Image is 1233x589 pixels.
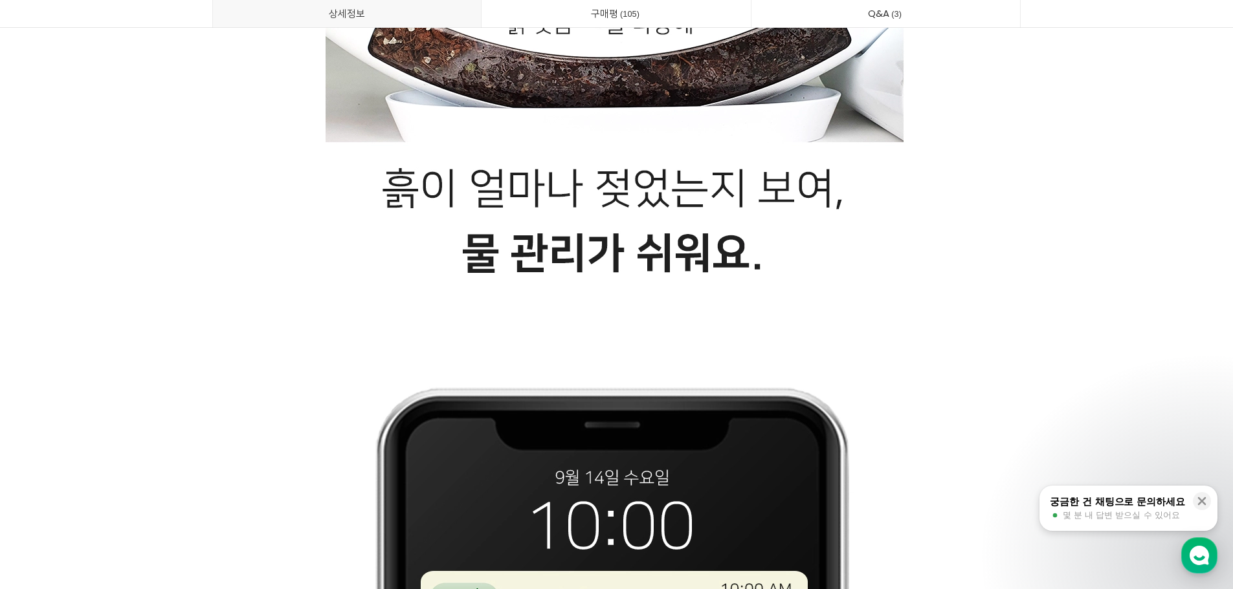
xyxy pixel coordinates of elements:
span: 홈 [41,429,49,440]
a: 대화 [85,410,167,442]
span: 105 [618,7,641,21]
span: 설정 [200,429,216,440]
span: 대화 [118,430,134,440]
a: 설정 [167,410,249,442]
a: 홈 [4,410,85,442]
span: 3 [889,7,904,21]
